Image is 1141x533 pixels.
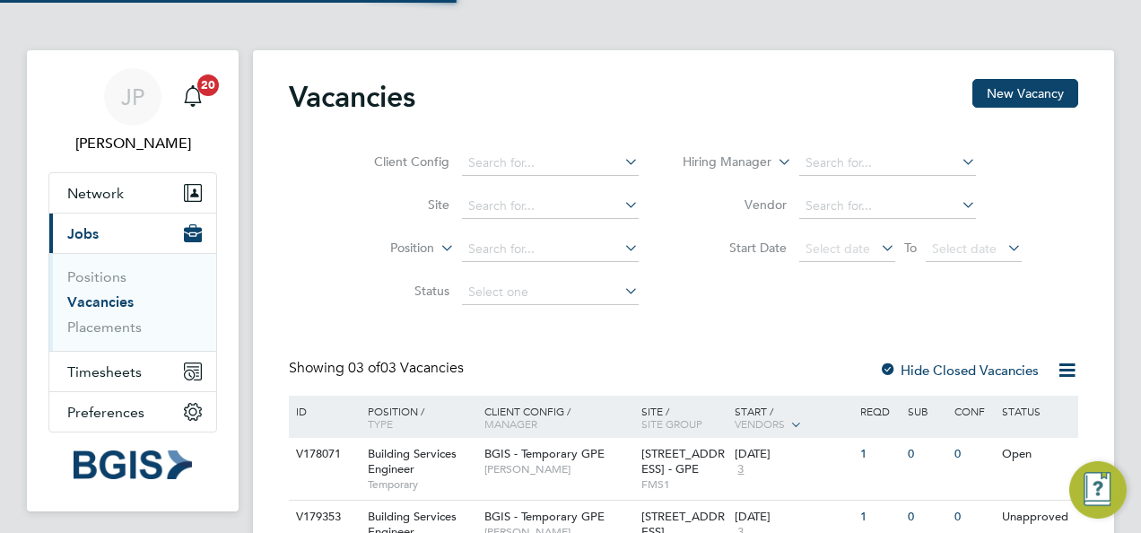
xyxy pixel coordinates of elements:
label: Start Date [684,240,787,256]
button: Timesheets [49,352,216,391]
span: FMS1 [641,477,727,492]
div: 1 [856,438,902,471]
div: V178071 [292,438,354,471]
div: Open [997,438,1076,471]
span: Jasmin Padmore [48,133,217,154]
h2: Vacancies [289,79,415,115]
a: Positions [67,268,126,285]
button: Network [49,173,216,213]
label: Vendor [684,197,787,213]
span: 20 [197,74,219,96]
div: 0 [950,438,997,471]
span: Jobs [67,225,99,242]
span: Select date [932,240,997,257]
label: Position [331,240,434,258]
a: Placements [67,319,142,336]
div: Showing [289,359,467,378]
a: 20 [175,68,211,126]
input: Search for... [799,151,976,176]
button: New Vacancy [972,79,1078,108]
span: Vendors [735,416,785,431]
input: Search for... [462,151,639,176]
span: Select date [806,240,870,257]
button: Preferences [49,392,216,432]
span: Type [368,416,393,431]
div: [DATE] [735,447,851,462]
input: Search for... [799,194,976,219]
span: Temporary [368,477,475,492]
div: Jobs [49,253,216,351]
span: Preferences [67,404,144,421]
label: Hide Closed Vacancies [879,362,1039,379]
button: Engage Resource Center [1069,461,1127,519]
span: Manager [484,416,537,431]
input: Search for... [462,237,639,262]
div: ID [292,396,354,426]
span: Network [67,185,124,202]
span: BGIS - Temporary GPE [484,509,605,524]
input: Search for... [462,194,639,219]
div: Conf [950,396,997,426]
img: bgis-logo-retina.png [74,450,192,479]
div: Sub [903,396,950,426]
span: [STREET_ADDRESS] - GPE [641,446,725,476]
span: Timesheets [67,363,142,380]
span: Site Group [641,416,702,431]
label: Client Config [346,153,449,170]
span: BGIS - Temporary GPE [484,446,605,461]
div: Start / [730,396,856,441]
a: JP[PERSON_NAME] [48,68,217,154]
span: Building Services Engineer [368,446,457,476]
label: Hiring Manager [668,153,771,171]
div: Status [997,396,1076,426]
div: Reqd [856,396,902,426]
div: Position / [354,396,480,439]
a: Go to home page [48,450,217,479]
div: Site / [637,396,731,439]
label: Site [346,197,449,213]
button: Jobs [49,214,216,253]
div: [DATE] [735,510,851,525]
input: Select one [462,280,639,305]
div: Client Config / [480,396,637,439]
span: 3 [735,462,746,477]
label: Status [346,283,449,299]
span: To [899,236,922,259]
span: 03 of [348,359,380,377]
span: [PERSON_NAME] [484,462,632,476]
a: Vacancies [67,293,134,310]
nav: Main navigation [27,50,239,511]
span: 03 Vacancies [348,359,464,377]
div: 0 [903,438,950,471]
span: JP [121,85,144,109]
